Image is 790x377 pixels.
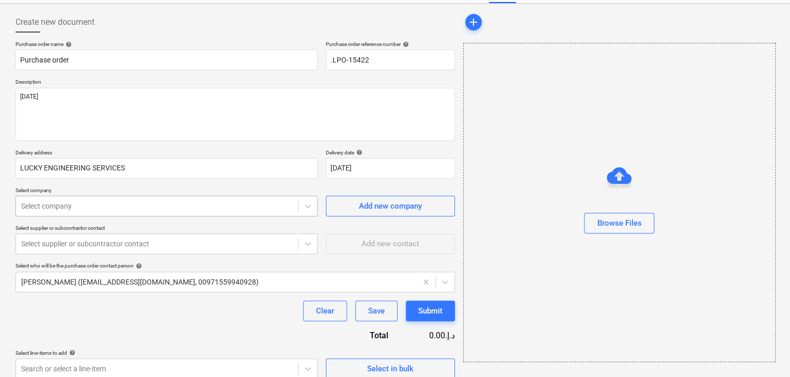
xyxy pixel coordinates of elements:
iframe: Chat Widget [738,327,790,377]
div: 0.00د.إ.‏ [405,329,455,341]
p: Description [15,78,455,87]
button: Submit [406,301,455,321]
div: Submit [418,304,443,318]
p: Delivery address [15,149,318,158]
div: Clear [316,304,334,318]
div: Select line-items to add [15,350,318,356]
input: Order number [326,50,455,70]
div: Purchase order reference number [326,41,455,48]
input: Document name [15,50,318,70]
input: Delivery date not specified [326,158,455,179]
div: Save [368,304,385,318]
div: Total [321,329,405,341]
span: Create new document [15,16,94,28]
button: Add new company [326,196,455,216]
span: help [64,41,72,48]
span: help [67,350,75,356]
span: help [401,41,409,48]
div: Select who will be the purchase order contact person [15,262,455,269]
span: help [134,263,142,269]
div: Select in bulk [367,362,414,375]
input: Delivery address [15,158,318,179]
p: Select supplier or subcontractor contact [15,225,318,233]
p: Select company [15,187,318,196]
div: Browse Files [463,43,776,362]
textarea: [DATE] [15,88,455,141]
div: Add new company [359,199,422,213]
button: Browse Files [584,213,654,233]
button: Clear [303,301,347,321]
span: add [467,16,480,28]
span: help [354,149,362,155]
button: Save [355,301,398,321]
div: Purchase order name [15,41,318,48]
div: Delivery date [326,149,455,156]
div: Browse Files [597,216,641,230]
